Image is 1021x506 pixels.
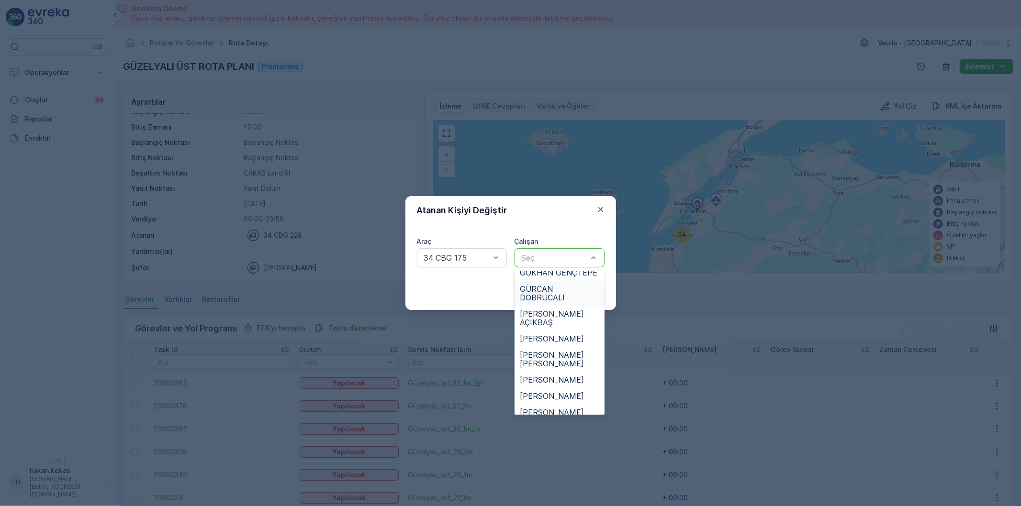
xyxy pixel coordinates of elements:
[520,408,584,417] span: [PERSON_NAME]
[520,268,598,277] span: GÖKHAN GENÇTEPE
[520,285,599,302] span: GÜRCAN DOBRUCALI
[515,237,539,245] label: Çalışan
[522,252,588,264] p: Seç
[417,204,507,217] p: Atanan Kişiyi Değiştir
[520,375,584,384] span: [PERSON_NAME]
[520,309,599,327] span: [PERSON_NAME] AÇIKBAŞ
[520,392,584,400] span: [PERSON_NAME]
[417,237,432,245] label: Araç
[520,351,599,368] span: [PERSON_NAME] [PERSON_NAME]
[520,334,584,343] span: [PERSON_NAME]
